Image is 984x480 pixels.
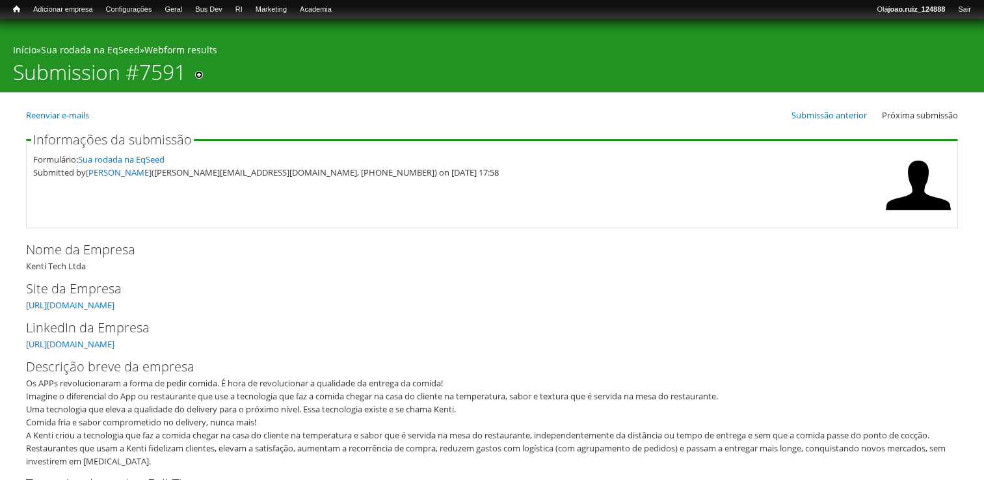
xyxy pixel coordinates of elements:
div: » » [13,44,971,60]
span: Início [13,5,20,14]
img: Foto de Armando Pompeu [886,153,951,218]
a: Sua rodada na EqSeed [78,153,165,165]
a: [URL][DOMAIN_NAME] [26,338,114,350]
h1: Submission #7591 [13,60,186,92]
a: [URL][DOMAIN_NAME] [26,299,114,311]
label: Nome da Empresa [26,240,937,260]
a: Sair [951,3,977,16]
a: Ver perfil do usuário. [886,209,951,220]
a: Configurações [100,3,159,16]
legend: Informações da submissão [31,133,194,146]
a: Início [7,3,27,16]
label: Descrição breve da empresa [26,357,937,377]
a: Adicionar empresa [27,3,100,16]
a: Geral [158,3,189,16]
a: Sua rodada na EqSeed [41,44,140,56]
a: Submissão anterior [791,109,867,121]
label: Site da Empresa [26,279,937,299]
div: Formulário: [33,153,879,166]
a: Início [13,44,36,56]
label: LinkedIn da Empresa [26,318,937,338]
a: Olájoao.ruiz_124888 [870,3,951,16]
a: [PERSON_NAME] [86,167,152,178]
a: Academia [293,3,338,16]
a: RI [229,3,249,16]
div: Kenti Tech Ltda [26,240,958,273]
span: Próxima submissão [882,109,958,121]
a: Bus Dev [189,3,229,16]
div: Submitted by ([PERSON_NAME][EMAIL_ADDRESS][DOMAIN_NAME], [PHONE_NUMBER]) on [DATE] 17:58 [33,166,879,179]
a: Marketing [249,3,293,16]
a: Webform results [144,44,217,56]
strong: joao.ruiz_124888 [888,5,946,13]
a: Reenviar e-mails [26,109,89,121]
div: Os APPs revolucionaram a forma de pedir comida. É hora de revolucionar a qualidade da entrega da ... [26,377,950,468]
